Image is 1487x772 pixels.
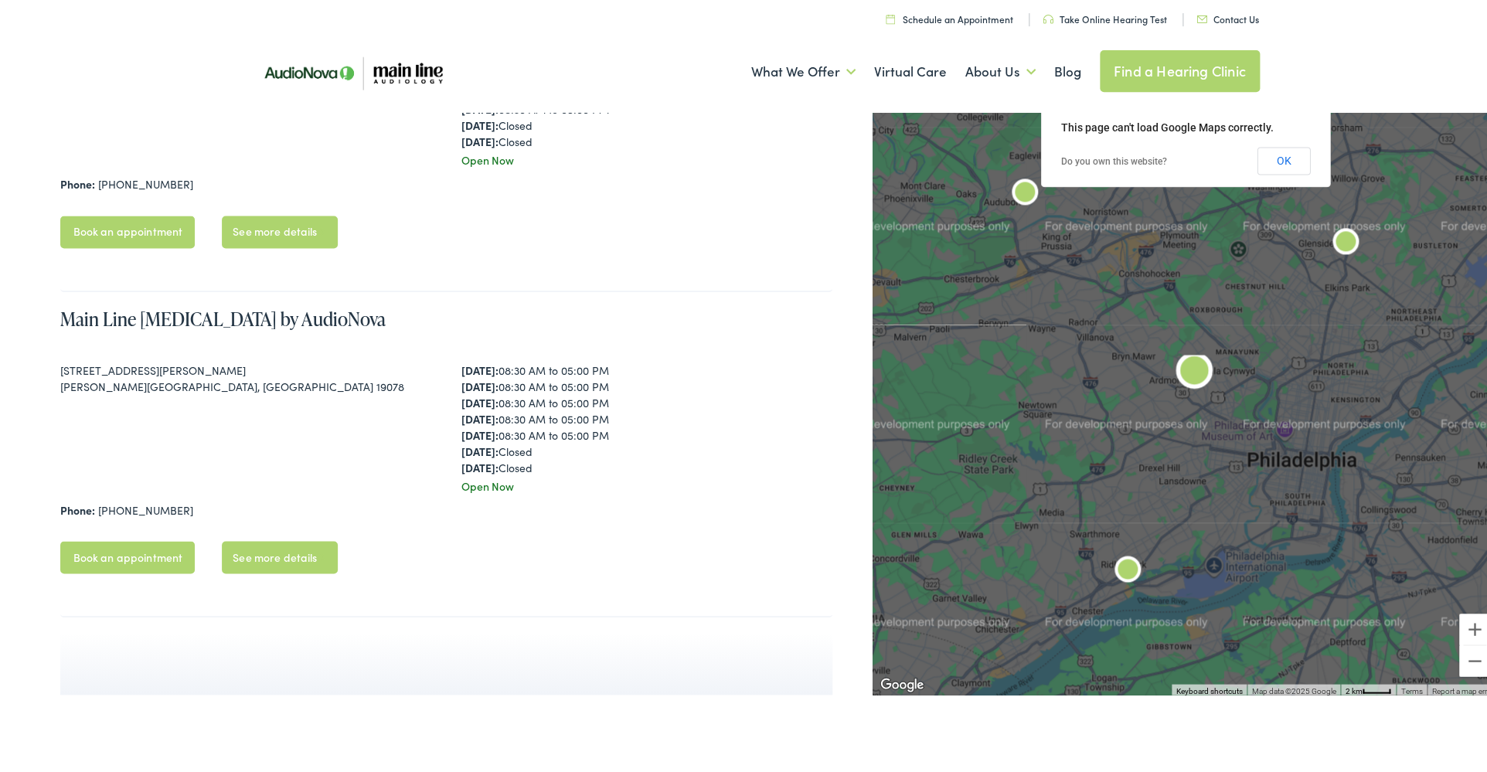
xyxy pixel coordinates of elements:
[98,498,193,514] a: [PHONE_NUMBER]
[1043,9,1167,22] a: Take Online Hearing Test
[461,375,499,390] strong: [DATE]:
[60,173,95,189] strong: Phone:
[1345,683,1362,692] span: 2 km
[461,440,499,455] strong: [DATE]:
[886,9,1013,22] a: Schedule an Appointment
[1176,352,1213,389] div: Main Line Audiology by AudioNova
[1257,144,1310,172] button: OK
[1060,153,1166,164] a: Do you own this website?
[461,391,499,406] strong: [DATE]:
[222,213,338,245] a: See more details
[60,375,431,391] div: [PERSON_NAME][GEOGRAPHIC_DATA], [GEOGRAPHIC_DATA] 19078
[876,672,927,692] img: Google
[98,173,193,189] a: [PHONE_NUMBER]
[1060,118,1273,131] span: This page can't load Google Maps correctly.
[60,538,196,570] a: Book an appointment
[461,423,499,439] strong: [DATE]:
[1109,549,1146,587] div: Main Line Audiology by AudioNova
[60,302,386,328] a: Main Line [MEDICAL_DATA] by AudioNova
[874,40,947,97] a: Virtual Care
[461,456,499,471] strong: [DATE]:
[965,40,1036,97] a: About Us
[1006,172,1043,209] div: Main Line Audiology by AudioNova
[60,498,95,514] strong: Phone:
[1054,40,1081,97] a: Blog
[461,149,832,165] div: Open Now
[1400,683,1422,692] a: Terms (opens in new tab)
[1043,12,1053,21] img: utility icon
[1176,682,1242,693] button: Keyboard shortcuts
[60,213,196,245] a: Book an appointment
[1327,222,1364,259] div: AudioNova
[461,359,832,472] div: 08:30 AM to 05:00 PM 08:30 AM to 05:00 PM 08:30 AM to 05:00 PM 08:30 AM to 05:00 PM 08:30 AM to 0...
[876,672,927,692] a: Open this area in Google Maps (opens a new window)
[886,11,895,21] img: utility icon
[1100,47,1260,89] a: Find a Hearing Clinic
[461,98,499,114] strong: [DATE]:
[461,114,499,130] strong: [DATE]:
[461,407,499,423] strong: [DATE]:
[461,359,499,374] strong: [DATE]:
[1196,9,1259,22] a: Contact Us
[1196,12,1207,20] img: utility icon
[1251,683,1336,692] span: Map data ©2025 Google
[1340,681,1396,692] button: Map Scale: 2 km per 34 pixels
[222,538,338,570] a: See more details
[461,474,832,491] div: Open Now
[60,359,431,375] div: [STREET_ADDRESS][PERSON_NAME]
[751,40,856,97] a: What We Offer
[461,131,499,146] strong: [DATE]:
